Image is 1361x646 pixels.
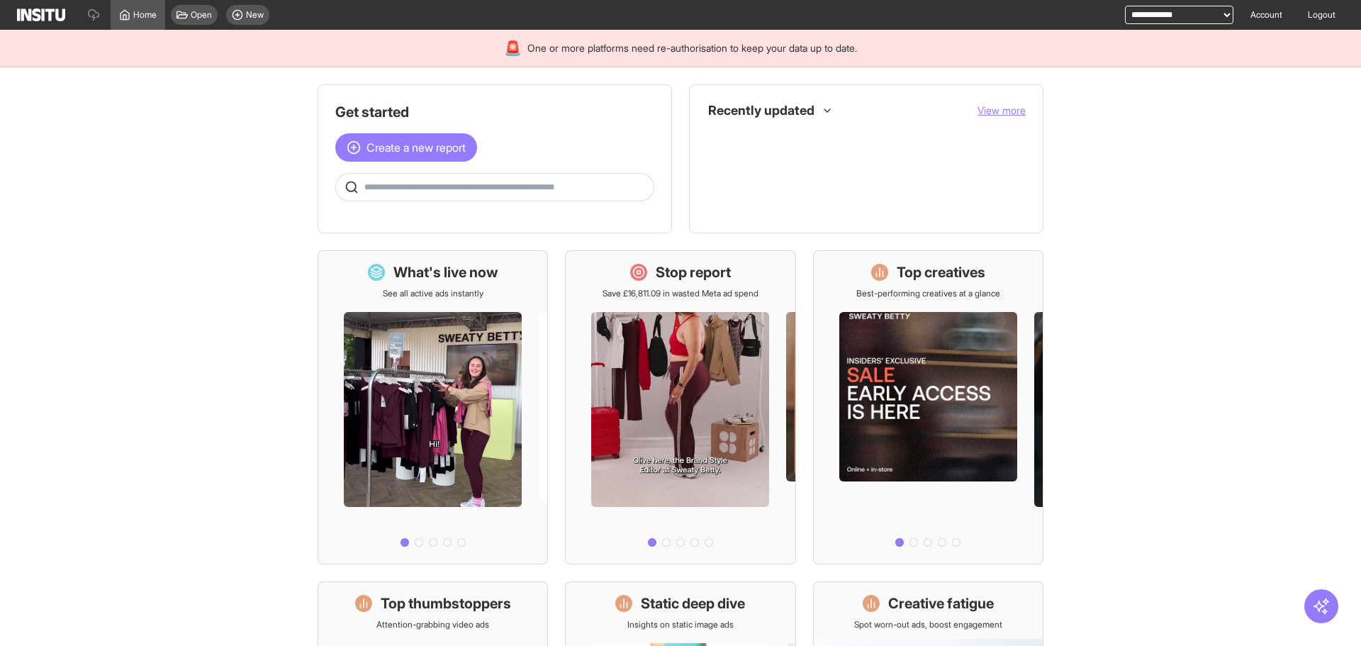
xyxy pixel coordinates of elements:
[897,262,985,282] h1: Top creatives
[381,594,511,613] h1: Top thumbstoppers
[191,9,212,21] span: Open
[603,288,758,299] p: Save £16,811.09 in wasted Meta ad spend
[335,133,477,162] button: Create a new report
[527,41,857,55] span: One or more platforms need re-authorisation to keep your data up to date.
[393,262,498,282] h1: What's live now
[318,250,548,564] a: What's live nowSee all active ads instantly
[641,594,745,613] h1: Static deep dive
[656,262,731,282] h1: Stop report
[856,288,1000,299] p: Best-performing creatives at a glance
[978,104,1026,118] button: View more
[376,619,489,630] p: Attention-grabbing video ads
[504,38,522,58] div: 🚨
[627,619,734,630] p: Insights on static image ads
[813,250,1043,564] a: Top creativesBest-performing creatives at a glance
[246,9,264,21] span: New
[133,9,157,21] span: Home
[565,250,795,564] a: Stop reportSave £16,811.09 in wasted Meta ad spend
[335,102,654,122] h1: Get started
[978,104,1026,116] span: View more
[383,288,483,299] p: See all active ads instantly
[17,9,65,21] img: Logo
[366,139,466,156] span: Create a new report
